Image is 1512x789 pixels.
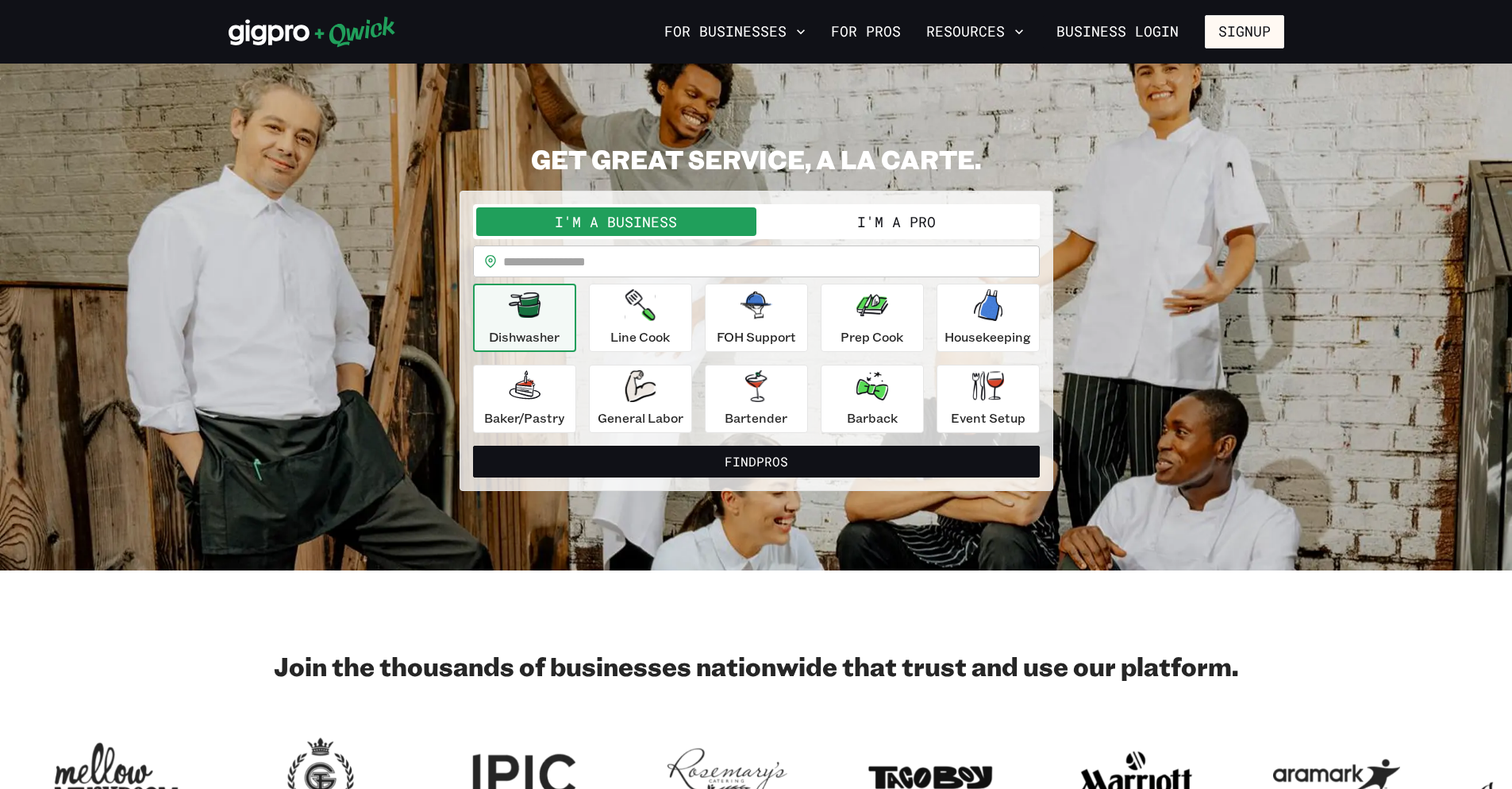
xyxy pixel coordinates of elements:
[476,207,756,236] button: I'm a Business
[460,143,1053,175] h2: GET GREAT SERVICE, A LA CARTE.
[920,18,1030,45] button: Resources
[705,284,808,352] button: FOH Support
[610,327,670,346] p: Line Cook
[937,365,1040,433] button: Event Setup
[825,18,907,45] a: For Pros
[937,284,1040,352] button: Housekeeping
[847,408,898,427] p: Barback
[489,327,560,346] p: Dishwasher
[725,408,787,427] p: Bartender
[821,365,924,433] button: Barback
[473,365,576,433] button: Baker/Pastry
[821,284,924,352] button: Prep Cook
[841,327,903,346] p: Prep Cook
[473,284,576,352] button: Dishwasher
[589,284,692,352] button: Line Cook
[598,408,683,427] p: General Labor
[229,650,1284,682] h2: Join the thousands of businesses nationwide that trust and use our platform.
[945,327,1031,346] p: Housekeeping
[589,365,692,433] button: General Labor
[658,18,812,45] button: For Businesses
[1205,15,1284,48] button: Signup
[717,327,796,346] p: FOH Support
[484,408,564,427] p: Baker/Pastry
[951,408,1025,427] p: Event Setup
[1043,15,1192,48] a: Business Login
[705,365,808,433] button: Bartender
[473,446,1040,478] button: FindPros
[756,207,1037,236] button: I'm a Pro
